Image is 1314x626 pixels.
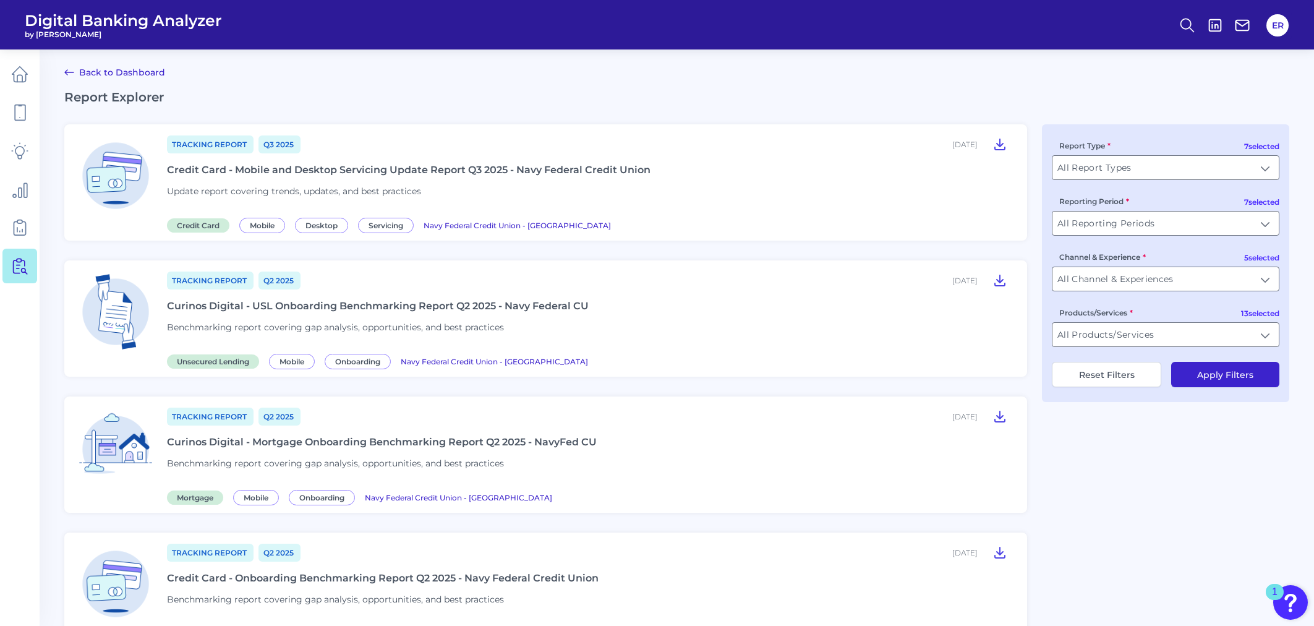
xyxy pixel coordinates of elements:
[233,490,279,505] span: Mobile
[258,544,301,562] a: Q2 2025
[325,354,391,369] span: Onboarding
[1272,592,1278,608] div: 1
[167,491,228,503] a: Mortgage
[269,354,315,369] span: Mobile
[424,219,611,231] a: Navy Federal Credit Union - [GEOGRAPHIC_DATA]
[289,491,360,503] a: Onboarding
[952,548,978,557] div: [DATE]
[167,594,504,605] span: Benchmarking report covering gap analysis, opportunities, and best practices
[269,355,320,367] a: Mobile
[424,221,611,230] span: Navy Federal Credit Union - [GEOGRAPHIC_DATA]
[1052,362,1161,387] button: Reset Filters
[1059,141,1111,150] label: Report Type
[952,412,978,421] div: [DATE]
[988,134,1012,154] button: Credit Card - Mobile and Desktop Servicing Update Report Q3 2025 - Navy Federal Credit Union
[167,491,223,505] span: Mortgage
[258,272,301,289] a: Q2 2025
[74,542,157,625] img: Credit Card
[25,11,222,30] span: Digital Banking Analyzer
[167,458,504,469] span: Benchmarking report covering gap analysis, opportunities, and best practices
[167,186,421,197] span: Update report covering trends, updates, and best practices
[365,491,552,503] a: Navy Federal Credit Union - [GEOGRAPHIC_DATA]
[1266,14,1289,36] button: ER
[64,65,165,80] a: Back to Dashboard
[167,135,254,153] a: Tracking Report
[167,322,504,333] span: Benchmarking report covering gap analysis, opportunities, and best practices
[988,270,1012,290] button: Curinos Digital - USL Onboarding Benchmarking Report Q2 2025 - Navy Federal CU
[167,164,651,176] div: Credit Card - Mobile and Desktop Servicing Update Report Q3 2025 - Navy Federal Credit Union
[1059,252,1146,262] label: Channel & Experience
[295,219,353,231] a: Desktop
[401,357,588,366] span: Navy Federal Credit Union - [GEOGRAPHIC_DATA]
[258,408,301,426] a: Q2 2025
[167,354,259,369] span: Unsecured Lending
[167,572,599,584] div: Credit Card - Onboarding Benchmarking Report Q2 2025 - Navy Federal Credit Union
[239,218,285,233] span: Mobile
[988,542,1012,562] button: Credit Card - Onboarding Benchmarking Report Q2 2025 - Navy Federal Credit Union
[167,272,254,289] a: Tracking Report
[1273,585,1308,620] button: Open Resource Center, 1 new notification
[365,493,552,502] span: Navy Federal Credit Union - [GEOGRAPHIC_DATA]
[358,218,414,233] span: Servicing
[1059,308,1133,317] label: Products/Services
[167,219,234,231] a: Credit Card
[289,490,355,505] span: Onboarding
[167,544,254,562] a: Tracking Report
[988,406,1012,426] button: Curinos Digital - Mortgage Onboarding Benchmarking Report Q2 2025 - NavyFed CU
[74,134,157,217] img: Credit Card
[167,408,254,426] a: Tracking Report
[952,276,978,285] div: [DATE]
[952,140,978,149] div: [DATE]
[233,491,284,503] a: Mobile
[258,135,301,153] a: Q3 2025
[1171,362,1279,387] button: Apply Filters
[167,300,589,312] div: Curinos Digital - USL Onboarding Benchmarking Report Q2 2025 - Navy Federal CU
[325,355,396,367] a: Onboarding
[167,218,229,233] span: Credit Card
[25,30,222,39] span: by [PERSON_NAME]
[401,355,588,367] a: Navy Federal Credit Union - [GEOGRAPHIC_DATA]
[295,218,348,233] span: Desktop
[1059,197,1129,206] label: Reporting Period
[167,436,597,448] div: Curinos Digital - Mortgage Onboarding Benchmarking Report Q2 2025 - NavyFed CU
[239,219,290,231] a: Mobile
[74,270,157,353] img: Unsecured Lending
[74,406,157,489] img: Mortgage
[167,355,264,367] a: Unsecured Lending
[358,219,419,231] a: Servicing
[64,90,1289,105] h2: Report Explorer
